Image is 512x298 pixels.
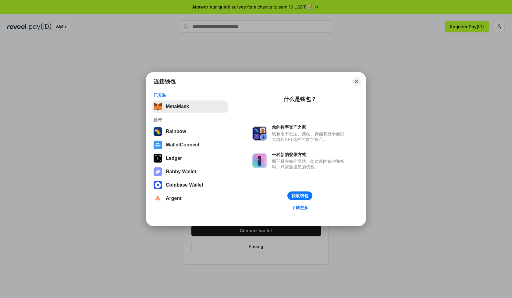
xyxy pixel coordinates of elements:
[272,131,347,142] div: 钱包用于发送、接收、存储和显示像以太坊和NFT这样的数字资产。
[152,125,228,138] button: Rainbow
[287,191,312,200] button: 获取钱包
[154,102,162,111] img: svg+xml,%3Csvg%20fill%3D%22none%22%20height%3D%2233%22%20viewBox%3D%220%200%2035%2033%22%20width%...
[154,181,162,189] img: svg+xml,%3Csvg%20width%3D%2228%22%20height%3D%2228%22%20viewBox%3D%220%200%2028%2028%22%20fill%3D...
[154,154,162,163] img: svg+xml,%3Csvg%20xmlns%3D%22http%3A%2F%2Fwww.w3.org%2F2000%2Fsvg%22%20width%3D%2228%22%20height%3...
[291,193,308,198] div: 获取钱包
[166,156,182,161] div: Ledger
[154,127,162,136] img: svg+xml,%3Csvg%20width%3D%22120%22%20height%3D%22120%22%20viewBox%3D%220%200%20120%20120%22%20fil...
[154,93,226,98] div: 已安装
[152,100,228,113] button: MetaMask
[272,124,347,130] div: 您的数字资产之家
[166,142,200,148] div: WalletConnect
[288,204,312,212] a: 了解更多
[152,179,228,191] button: Coinbase Wallet
[252,153,267,168] img: svg+xml,%3Csvg%20xmlns%3D%22http%3A%2F%2Fwww.w3.org%2F2000%2Fsvg%22%20fill%3D%22none%22%20viewBox...
[152,166,228,178] button: Rabby Wallet
[152,139,228,151] button: WalletConnect
[152,192,228,205] button: Argent
[252,126,267,141] img: svg+xml,%3Csvg%20xmlns%3D%22http%3A%2F%2Fwww.w3.org%2F2000%2Fsvg%22%20fill%3D%22none%22%20viewBox...
[154,167,162,176] img: svg+xml,%3Csvg%20xmlns%3D%22http%3A%2F%2Fwww.w3.org%2F2000%2Fsvg%22%20fill%3D%22none%22%20viewBox...
[166,182,203,188] div: Coinbase Wallet
[166,104,189,109] div: MetaMask
[154,194,162,203] img: svg+xml,%3Csvg%20width%3D%2228%22%20height%3D%2228%22%20viewBox%3D%220%200%2028%2028%22%20fill%3D...
[154,141,162,149] img: svg+xml,%3Csvg%20width%3D%2228%22%20height%3D%2228%22%20viewBox%3D%220%200%2028%2028%22%20fill%3D...
[272,159,347,170] div: 而不是在每个网站上创建新的账户和密码，只需连接您的钱包。
[352,77,361,86] button: Close
[152,152,228,164] button: Ledger
[166,196,182,201] div: Argent
[272,152,347,157] div: 一种新的登录方式
[283,96,316,103] div: 什么是钱包？
[166,129,186,134] div: Rainbow
[154,78,176,85] h1: 连接钱包
[291,205,308,210] div: 了解更多
[166,169,196,174] div: Rabby Wallet
[154,117,226,123] div: 推荐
